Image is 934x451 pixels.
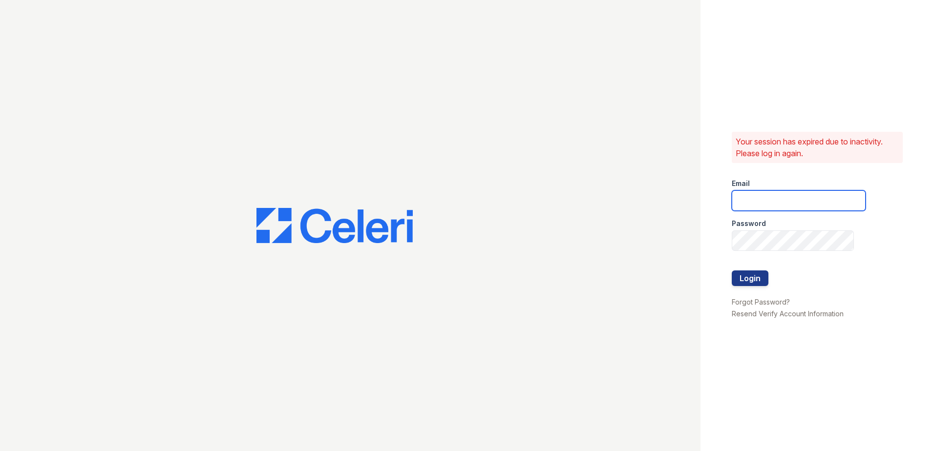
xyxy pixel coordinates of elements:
p: Your session has expired due to inactivity. Please log in again. [736,136,899,159]
img: CE_Logo_Blue-a8612792a0a2168367f1c8372b55b34899dd931a85d93a1a3d3e32e68fde9ad4.png [256,208,413,243]
label: Email [732,179,750,188]
a: Resend Verify Account Information [732,309,844,318]
label: Password [732,219,766,228]
a: Forgot Password? [732,298,790,306]
button: Login [732,270,768,286]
